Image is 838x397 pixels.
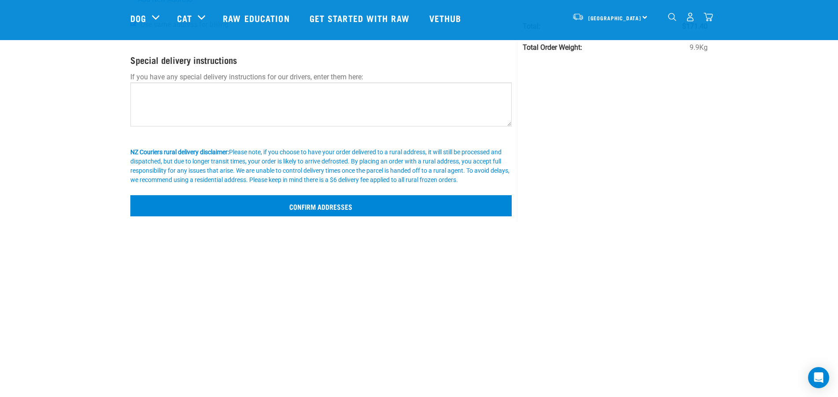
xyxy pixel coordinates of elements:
[130,55,512,65] h4: Special delivery instructions
[690,42,708,53] span: 9.9Kg
[301,0,421,36] a: Get started with Raw
[686,12,695,22] img: user.png
[214,0,300,36] a: Raw Education
[572,13,584,21] img: van-moving.png
[523,43,582,52] strong: Total Order Weight:
[130,148,512,185] div: Please note, if you choose to have your order delivered to a rural address, it will still be proc...
[808,367,829,388] div: Open Intercom Messenger
[130,195,512,216] input: Confirm addresses
[704,12,713,22] img: home-icon@2x.png
[130,72,512,82] p: If you have any special delivery instructions for our drivers, enter them here:
[130,11,146,25] a: Dog
[421,0,473,36] a: Vethub
[588,16,642,19] span: [GEOGRAPHIC_DATA]
[130,148,229,156] b: NZ Couriers rural delivery disclaimer:
[177,11,192,25] a: Cat
[668,13,676,21] img: home-icon-1@2x.png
